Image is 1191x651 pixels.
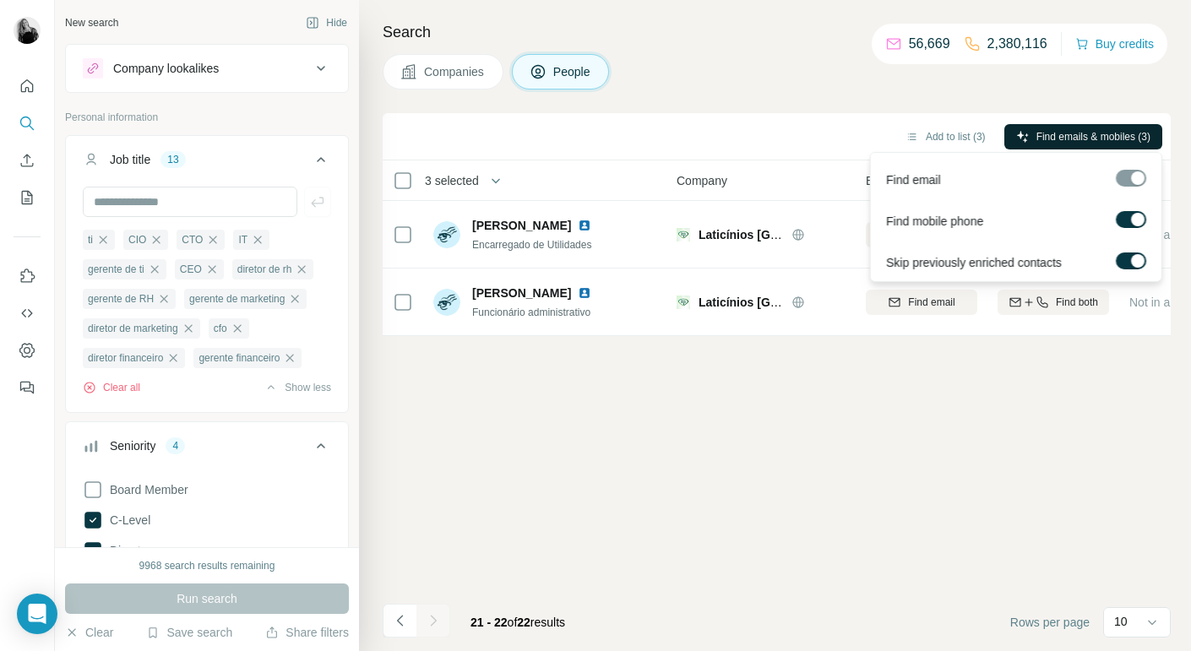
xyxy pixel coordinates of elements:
[866,172,895,189] span: Email
[578,219,591,232] img: LinkedIn logo
[265,624,349,641] button: Share filters
[987,34,1047,54] p: 2,380,116
[103,542,151,559] span: Director
[88,350,163,366] span: diretor financeiro
[238,232,247,247] span: IT
[83,380,140,395] button: Clear all
[110,437,155,454] div: Seniority
[433,289,460,316] img: Avatar
[65,624,113,641] button: Clear
[677,296,690,309] img: Logo of Laticínios Porto Alegre
[866,290,977,315] button: Find email
[1004,124,1162,149] button: Find emails & mobiles (3)
[998,290,1109,315] button: Find both
[14,335,41,366] button: Dashboard
[160,152,185,167] div: 13
[146,624,232,641] button: Save search
[14,108,41,138] button: Search
[128,232,146,247] span: CIO
[88,232,93,247] span: ti
[65,15,118,30] div: New search
[237,262,292,277] span: diretor de rh
[66,139,348,187] button: Job title13
[180,262,202,277] span: CEO
[103,481,188,498] span: Board Member
[383,604,416,637] button: Navigate to previous page
[886,171,941,188] span: Find email
[166,438,185,453] div: 4
[677,172,727,189] span: Company
[909,34,950,54] p: 56,669
[425,172,479,189] span: 3 selected
[472,307,590,318] span: Funcionário administrativo
[1114,613,1128,630] p: 10
[14,182,41,213] button: My lists
[14,298,41,328] button: Use Surfe API
[886,254,1062,271] span: Skip previously enriched contacts
[66,48,348,89] button: Company lookalikes
[139,558,275,573] div: 9968 search results remaining
[14,372,41,403] button: Feedback
[14,71,41,101] button: Quick start
[472,239,591,251] span: Encarregado de Utilidades
[677,228,690,241] img: Logo of Laticínios Porto Alegre
[472,286,571,300] span: [PERSON_NAME]
[894,124,998,149] button: Add to list (3)
[264,380,331,395] button: Show less
[113,60,219,77] div: Company lookalikes
[470,616,508,629] span: 21 - 22
[17,594,57,634] div: Open Intercom Messenger
[1075,32,1154,56] button: Buy credits
[65,110,349,125] p: Personal information
[294,10,359,35] button: Hide
[14,261,41,291] button: Use Surfe on LinkedIn
[14,17,41,44] img: Avatar
[866,222,977,247] button: Find email
[1036,129,1150,144] span: Find emails & mobiles (3)
[1129,296,1188,309] span: Not in a list
[103,512,150,529] span: C-Level
[14,145,41,176] button: Enrich CSV
[424,63,486,80] span: Companies
[88,262,144,277] span: gerente de ti
[1056,295,1098,310] span: Find both
[908,295,954,310] span: Find email
[517,616,530,629] span: 22
[198,350,280,366] span: gerente financeiro
[472,217,571,234] span: [PERSON_NAME]
[383,20,1171,44] h4: Search
[88,321,178,336] span: diretor de marketing
[66,426,348,473] button: Seniority4
[110,151,150,168] div: Job title
[1010,614,1090,631] span: Rows per page
[886,213,983,230] span: Find mobile phone
[182,232,203,247] span: CTO
[699,228,884,241] span: Laticínios [GEOGRAPHIC_DATA]
[578,286,591,300] img: LinkedIn logo
[470,616,565,629] span: results
[553,63,592,80] span: People
[508,616,518,629] span: of
[88,291,154,307] span: gerente de RH
[433,221,460,248] img: Avatar
[214,321,227,336] span: cfo
[189,291,285,307] span: gerente de marketing
[699,296,884,309] span: Laticínios [GEOGRAPHIC_DATA]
